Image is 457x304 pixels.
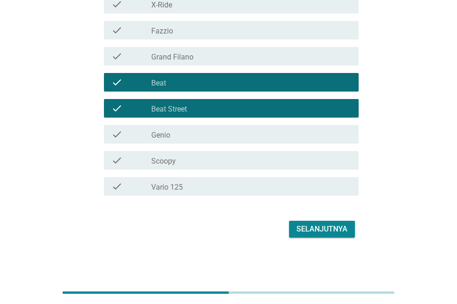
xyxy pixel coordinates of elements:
[151,53,193,62] label: Grand Filano
[111,51,122,62] i: check
[151,183,183,192] label: Vario 125
[111,129,122,140] i: check
[289,221,355,238] button: Selanjutnya
[151,105,187,114] label: Beat Street
[111,181,122,192] i: check
[296,224,348,235] div: Selanjutnya
[151,157,176,166] label: Scoopy
[111,77,122,88] i: check
[151,26,173,36] label: Fazzio
[111,155,122,166] i: check
[151,131,170,140] label: Genio
[111,25,122,36] i: check
[151,79,166,88] label: Beat
[111,103,122,114] i: check
[151,0,172,10] label: X-Ride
